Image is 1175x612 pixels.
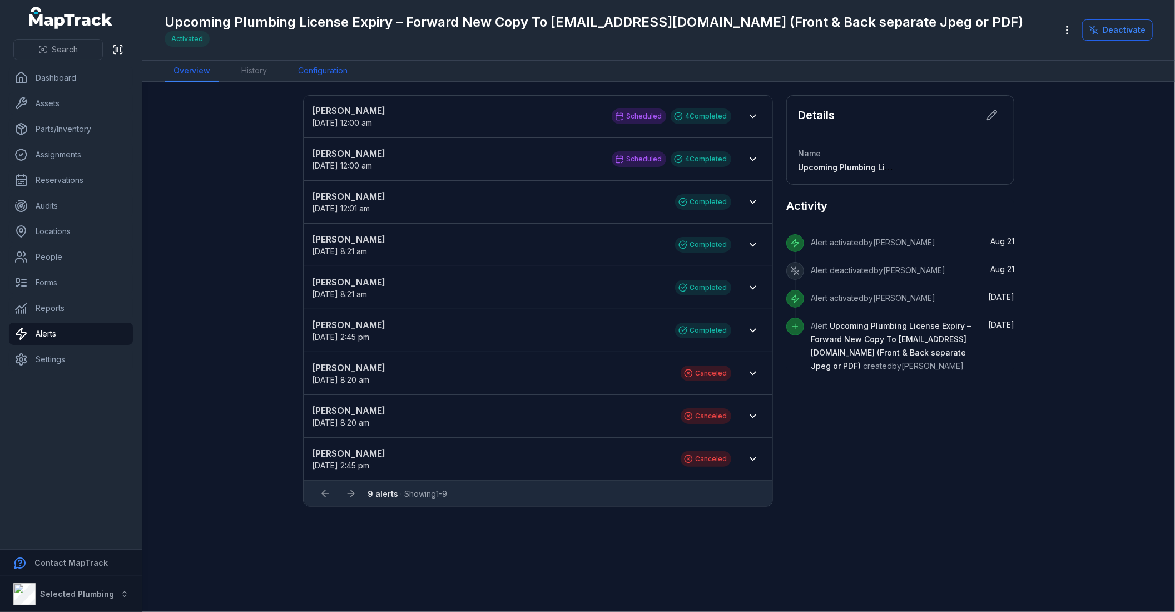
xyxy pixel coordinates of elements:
a: [PERSON_NAME][DATE] 8:20 am [313,404,670,428]
div: Completed [675,237,731,253]
time: 8/21/2025, 8:17:21 AM [990,236,1014,246]
a: [PERSON_NAME][DATE] 12:01 am [313,190,664,214]
time: 9/1/2025, 2:45:00 PM [313,461,370,470]
span: Search [52,44,78,55]
a: Parts/Inventory [9,118,133,140]
a: [PERSON_NAME][DATE] 2:45 pm [313,447,670,471]
strong: Contact MapTrack [34,558,108,567]
time: 9/4/2025, 8:20:00 AM [313,418,370,427]
button: Search [13,39,103,60]
a: Dashboard [9,67,133,89]
a: Assets [9,92,133,115]
strong: [PERSON_NAME] [313,147,601,160]
time: 8/21/2025, 8:17:04 AM [990,264,1014,274]
div: Scheduled [612,108,666,124]
a: MapTrack [29,7,113,29]
div: 4 Completed [671,151,731,167]
a: Locations [9,220,133,243]
a: People [9,246,133,268]
a: Settings [9,348,133,371]
time: 9/8/2025, 2:45:00 PM [313,332,370,342]
a: [PERSON_NAME][DATE] 8:20 am [313,361,670,386]
h2: Details [798,107,835,123]
div: Activated [165,31,210,47]
span: [DATE] 8:21 am [313,289,368,299]
time: 10/3/2025, 12:00:00 AM [313,161,373,170]
span: [DATE] 8:20 am [313,375,370,384]
strong: [PERSON_NAME] [313,404,670,417]
span: Alert deactivated by [PERSON_NAME] [811,265,945,275]
div: Completed [675,280,731,295]
a: Forms [9,272,133,294]
span: Upcoming Plumbing License Expiry – Forward New Copy To [EMAIL_ADDRESS][DOMAIN_NAME] (Front & Back... [811,321,971,371]
a: Alerts [9,323,133,345]
h2: Activity [786,198,827,214]
div: Completed [675,323,731,338]
button: Deactivate [1082,19,1153,41]
time: 8/18/2025, 2:41:55 PM [988,320,1014,329]
span: [DATE] [988,292,1014,302]
a: Audits [9,195,133,217]
a: [PERSON_NAME][DATE] 8:21 am [313,275,664,300]
strong: [PERSON_NAME] [313,190,664,203]
div: 4 Completed [671,108,731,124]
strong: [PERSON_NAME] [313,104,601,117]
span: [DATE] 2:45 pm [313,461,370,470]
strong: [PERSON_NAME] [313,447,670,460]
span: Name [798,149,821,158]
div: Canceled [681,451,731,467]
span: Aug 21 [990,236,1014,246]
span: [DATE] 8:21 am [313,246,368,256]
time: 9/14/2025, 12:01:00 AM [313,204,370,213]
time: 9/11/2025, 8:21:00 AM [313,246,368,256]
div: Canceled [681,366,731,381]
strong: [PERSON_NAME] [313,233,664,246]
span: · Showing 1 - 9 [368,489,448,499]
span: [DATE] [988,320,1014,329]
strong: [PERSON_NAME] [313,361,670,374]
strong: [PERSON_NAME] [313,318,664,332]
a: [PERSON_NAME][DATE] 12:00 am [313,104,601,129]
h1: Upcoming Plumbing License Expiry – Forward New Copy To [EMAIL_ADDRESS][DOMAIN_NAME] (Front & Back... [165,13,1023,31]
div: Scheduled [612,151,666,167]
strong: 9 alerts [368,489,399,499]
span: [DATE] 8:20 am [313,418,370,427]
a: History [232,61,276,82]
span: [DATE] 12:00 am [313,118,373,127]
span: [DATE] 12:00 am [313,161,373,170]
a: Reservations [9,169,133,191]
a: [PERSON_NAME][DATE] 8:21 am [313,233,664,257]
span: [DATE] 2:45 pm [313,332,370,342]
strong: Selected Plumbing [40,589,114,599]
time: 8/18/2025, 2:42:35 PM [988,292,1014,302]
div: Canceled [681,408,731,424]
a: Reports [9,297,133,319]
a: [PERSON_NAME][DATE] 12:00 am [313,147,601,171]
span: Aug 21 [990,264,1014,274]
strong: [PERSON_NAME] [313,275,664,289]
time: 9/4/2025, 8:20:00 AM [313,375,370,384]
span: Alert created by [PERSON_NAME] [811,321,971,371]
span: [DATE] 12:01 am [313,204,370,213]
a: Overview [165,61,219,82]
a: Assignments [9,144,133,166]
time: 9/11/2025, 8:21:00 AM [313,289,368,299]
a: [PERSON_NAME][DATE] 2:45 pm [313,318,664,343]
div: Completed [675,194,731,210]
time: 10/8/2025, 12:00:00 AM [313,118,373,127]
span: Alert activated by [PERSON_NAME] [811,293,935,303]
a: Configuration [289,61,356,82]
span: Alert activated by [PERSON_NAME] [811,238,935,247]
